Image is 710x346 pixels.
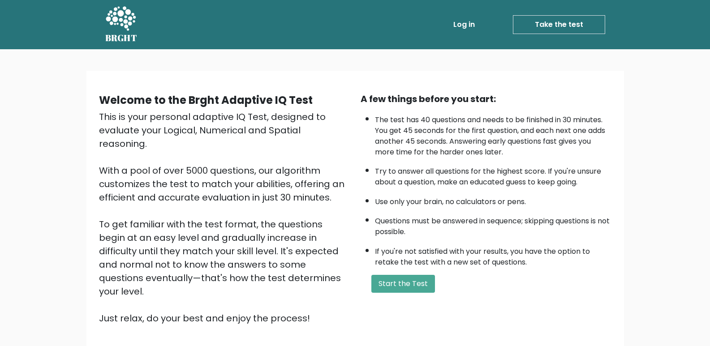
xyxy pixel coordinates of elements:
[99,110,350,325] div: This is your personal adaptive IQ Test, designed to evaluate your Logical, Numerical and Spatial ...
[375,162,611,188] li: Try to answer all questions for the highest score. If you're unsure about a question, make an edu...
[513,15,605,34] a: Take the test
[450,16,478,34] a: Log in
[105,4,138,46] a: BRGHT
[361,92,611,106] div: A few things before you start:
[375,242,611,268] li: If you're not satisfied with your results, you have the option to retake the test with a new set ...
[375,211,611,237] li: Questions must be answered in sequence; skipping questions is not possible.
[105,33,138,43] h5: BRGHT
[371,275,435,293] button: Start the Test
[99,93,313,107] b: Welcome to the Brght Adaptive IQ Test
[375,192,611,207] li: Use only your brain, no calculators or pens.
[375,110,611,158] li: The test has 40 questions and needs to be finished in 30 minutes. You get 45 seconds for the firs...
